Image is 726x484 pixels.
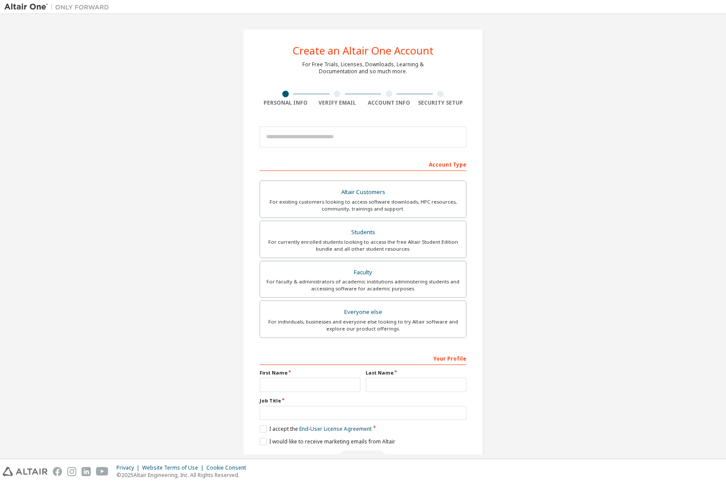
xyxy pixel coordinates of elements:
div: Altair Customers [265,186,461,198]
div: Faculty [265,266,461,279]
img: facebook.svg [53,467,62,476]
a: End-User License Agreement [299,425,372,433]
div: For faculty & administrators of academic institutions administering students and accessing softwa... [265,278,461,292]
div: Account Info [363,99,415,106]
img: altair_logo.svg [3,467,48,476]
div: For existing customers looking to access software downloads, HPC resources, community, trainings ... [265,198,461,212]
div: Privacy [116,464,142,471]
img: instagram.svg [67,467,76,476]
div: Students [265,226,461,239]
img: Altair One [4,3,113,11]
div: Cookie Consent [206,464,251,471]
div: For currently enrolled students looking to access the free Altair Student Edition bundle and all ... [265,239,461,252]
label: I would like to receive marketing emails from Altair [260,438,395,445]
img: youtube.svg [96,467,109,476]
div: Verify Email [312,99,363,106]
div: Your Profile [260,351,466,365]
label: Last Name [366,369,466,376]
div: Website Terms of Use [142,464,206,471]
div: For Free Trials, Licenses, Downloads, Learning & Documentation and so much more. [302,61,424,75]
img: linkedin.svg [82,467,91,476]
div: Personal Info [260,99,312,106]
p: © 2025 Altair Engineering, Inc. All Rights Reserved. [116,471,251,479]
div: For individuals, businesses and everyone else looking to try Altair software and explore our prod... [265,318,461,332]
div: Everyone else [265,306,461,318]
div: Security Setup [415,99,467,106]
label: First Name [260,369,360,376]
label: Job Title [260,397,466,404]
div: Create an Altair One Account [293,45,434,56]
div: Account Type [260,157,466,171]
label: I accept the [260,425,372,433]
div: Read and acccept EULA to continue [260,450,466,464]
